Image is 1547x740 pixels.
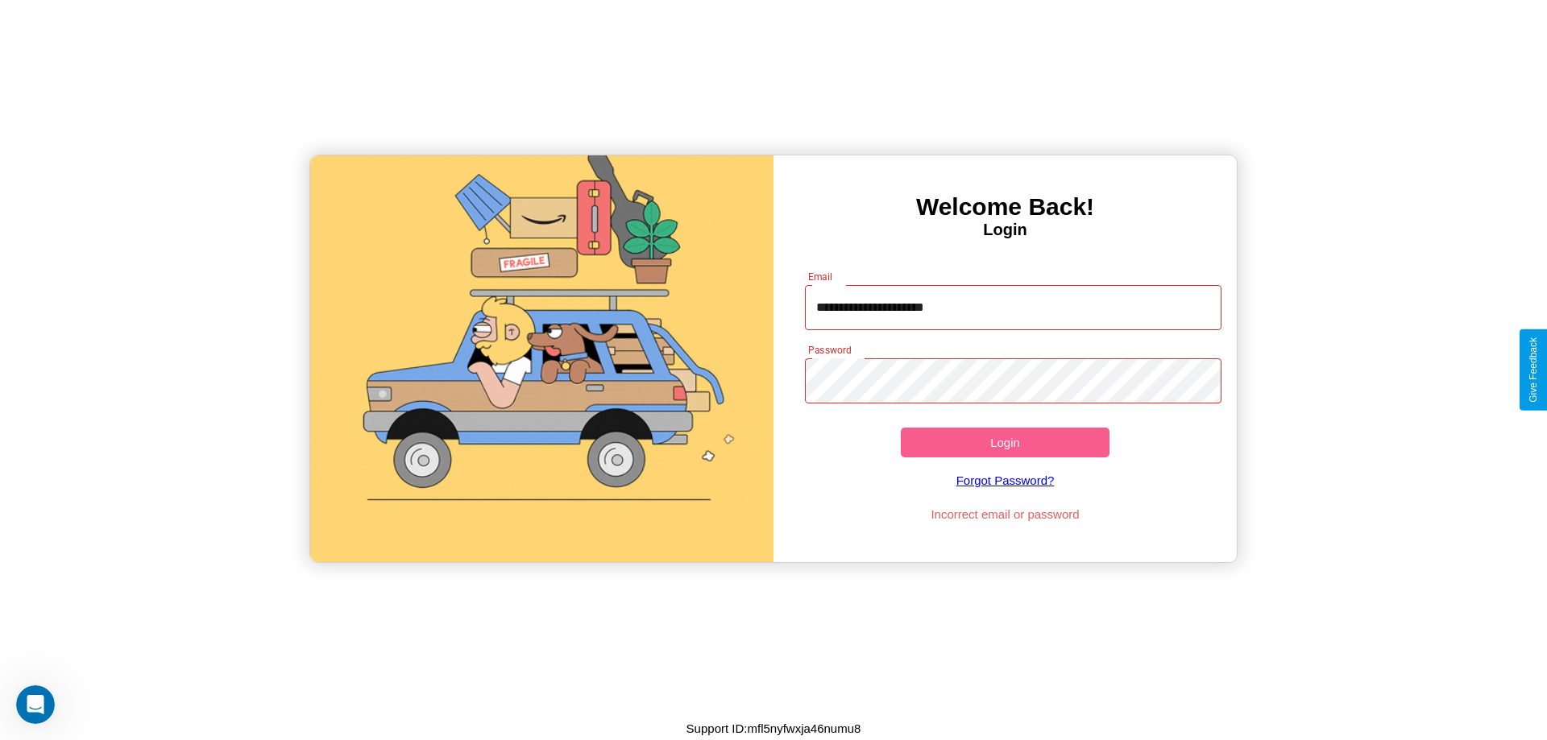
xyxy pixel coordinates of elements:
button: Login [901,428,1109,457]
div: Give Feedback [1528,337,1539,403]
h4: Login [773,221,1237,239]
iframe: Intercom live chat [16,685,55,724]
label: Password [808,343,851,357]
p: Incorrect email or password [797,503,1214,525]
h3: Welcome Back! [773,193,1237,221]
label: Email [808,270,833,283]
img: gif [310,155,773,562]
a: Forgot Password? [797,457,1214,503]
p: Support ID: mfl5nyfwxja46numu8 [686,717,861,739]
